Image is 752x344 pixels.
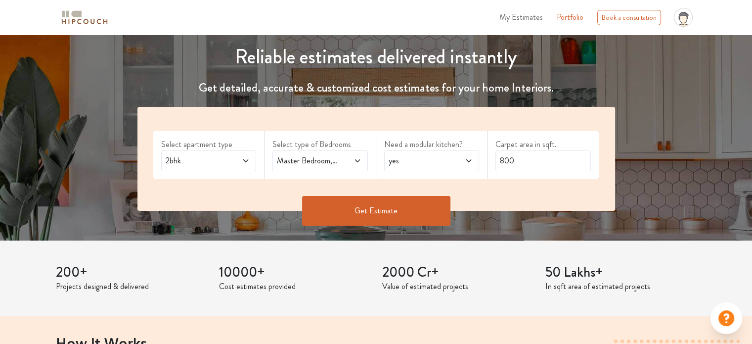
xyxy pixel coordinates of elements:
h4: Get detailed, accurate & customized cost estimates for your home Interiors. [132,81,621,95]
h3: 200+ [56,264,207,281]
a: Portfolio [557,11,583,23]
input: Enter area sqft [495,150,591,171]
img: logo-horizontal.svg [60,9,109,26]
h3: 50 Lakhs+ [545,264,697,281]
label: Carpet area in sqft. [495,139,591,150]
label: Select apartment type [161,139,257,150]
span: yes [387,155,451,167]
span: logo-horizontal.svg [60,6,109,29]
h1: Reliable estimates delivered instantly [132,45,621,69]
span: Master Bedroom,Kids Bedroom [275,155,340,167]
p: Projects designed & delivered [56,281,207,293]
h3: 10000+ [219,264,370,281]
span: 2bhk [164,155,228,167]
h3: 2000 Cr+ [382,264,533,281]
label: Select type of Bedrooms [272,139,368,150]
p: Value of estimated projects [382,281,533,293]
p: Cost estimates provided [219,281,370,293]
label: Need a modular kitchen? [384,139,480,150]
span: My Estimates [499,11,543,23]
p: In sqft area of estimated projects [545,281,697,293]
div: Book a consultation [597,10,661,25]
button: Get Estimate [302,196,450,226]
